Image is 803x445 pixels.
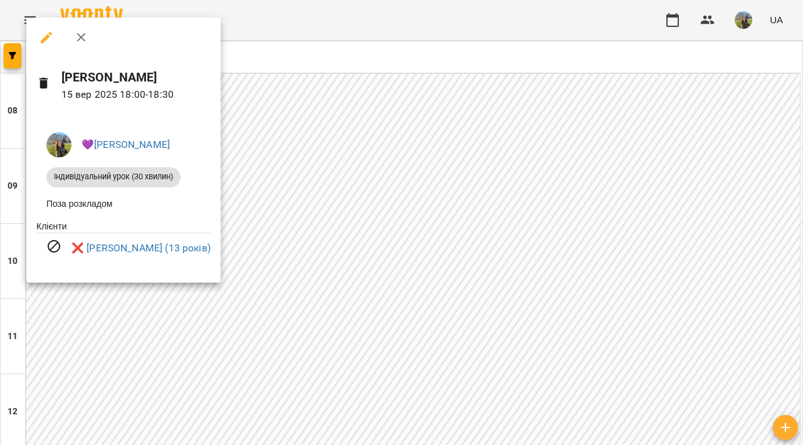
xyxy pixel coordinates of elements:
h6: [PERSON_NAME] [61,68,211,87]
p: 15 вер 2025 18:00 - 18:30 [61,87,211,102]
span: Індивідуальний урок (30 хвилин) [46,171,181,182]
img: f0a73d492ca27a49ee60cd4b40e07bce.jpeg [46,132,71,157]
a: 💜[PERSON_NAME] [81,139,170,150]
svg: Візит скасовано [46,239,61,254]
ul: Клієнти [36,220,211,268]
a: ❌ [PERSON_NAME] (13 років) [71,241,211,256]
li: Поза розкладом [36,192,211,215]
